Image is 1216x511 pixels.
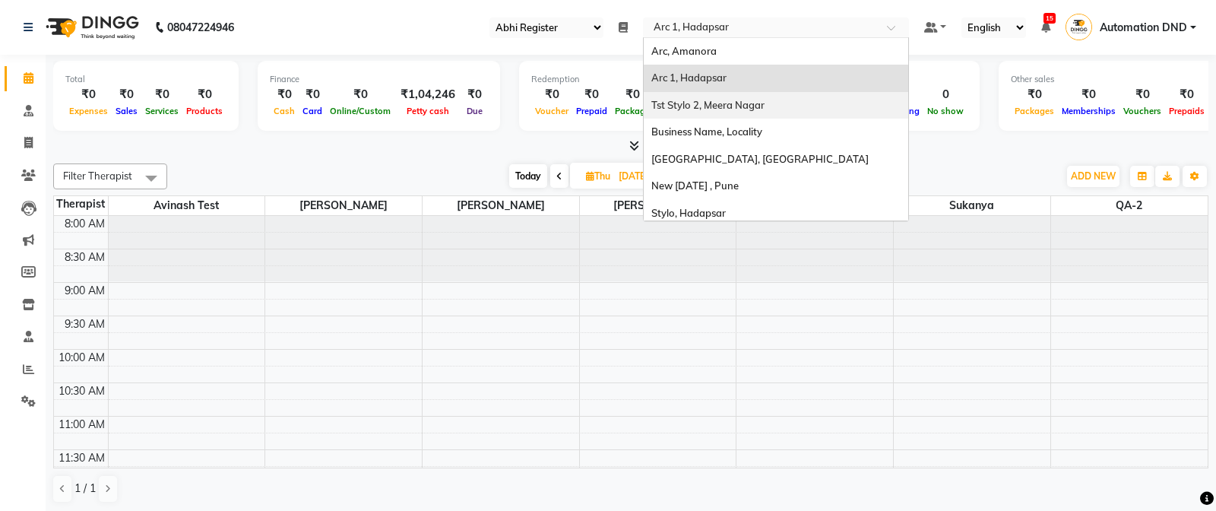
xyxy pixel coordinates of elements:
[1067,166,1119,187] button: ADD NEW
[55,450,108,466] div: 11:30 AM
[1051,196,1208,215] span: QA-2
[1165,106,1208,116] span: Prepaids
[1119,86,1165,103] div: ₹0
[463,106,486,116] span: Due
[1119,106,1165,116] span: Vouchers
[1058,86,1119,103] div: ₹0
[651,45,717,57] span: Arc, Amanora
[270,73,488,86] div: Finance
[531,73,736,86] div: Redemption
[611,106,654,116] span: Package
[651,153,869,165] span: [GEOGRAPHIC_DATA], [GEOGRAPHIC_DATA]
[299,106,326,116] span: Card
[531,86,572,103] div: ₹0
[167,6,234,49] b: 08047224946
[109,196,265,215] span: Avinash Test
[182,86,226,103] div: ₹0
[1011,106,1058,116] span: Packages
[74,481,96,497] span: 1 / 1
[112,86,141,103] div: ₹0
[643,37,909,221] ng-dropdown-panel: Options list
[65,86,112,103] div: ₹0
[572,86,611,103] div: ₹0
[1041,21,1050,34] a: 15
[62,216,108,232] div: 8:00 AM
[1058,106,1119,116] span: Memberships
[894,196,1050,215] span: Sukanya
[63,170,132,182] span: Filter Therapist
[423,196,579,215] span: [PERSON_NAME]
[1100,20,1187,36] span: Automation DND
[651,207,726,219] span: Stylo, Hadapsar
[531,106,572,116] span: Voucher
[509,164,547,188] span: Today
[461,86,488,103] div: ₹0
[326,86,394,103] div: ₹0
[141,86,182,103] div: ₹0
[270,86,299,103] div: ₹0
[403,106,453,116] span: Petty cash
[299,86,326,103] div: ₹0
[923,106,967,116] span: No show
[1043,13,1056,24] span: 15
[1011,86,1058,103] div: ₹0
[651,71,727,84] span: Arc 1, Hadapsar
[55,417,108,433] div: 11:00 AM
[651,179,739,192] span: New [DATE] , Pune
[62,316,108,332] div: 9:30 AM
[265,196,422,215] span: [PERSON_NAME]
[572,106,611,116] span: Prepaid
[55,350,108,366] div: 10:00 AM
[614,165,690,188] input: 2025-09-04
[65,73,226,86] div: Total
[651,125,762,138] span: Business Name, Locality
[326,106,394,116] span: Online/Custom
[1165,86,1208,103] div: ₹0
[394,86,461,103] div: ₹1,04,246
[182,106,226,116] span: Products
[65,106,112,116] span: Expenses
[923,86,967,103] div: 0
[54,196,108,212] div: Therapist
[1071,170,1116,182] span: ADD NEW
[62,249,108,265] div: 8:30 AM
[62,283,108,299] div: 9:00 AM
[39,6,143,49] img: logo
[582,170,614,182] span: Thu
[270,106,299,116] span: Cash
[1066,14,1092,40] img: Automation DND
[141,106,182,116] span: Services
[580,196,736,215] span: [PERSON_NAME]
[611,86,654,103] div: ₹0
[55,383,108,399] div: 10:30 AM
[651,99,765,111] span: Tst Stylo 2, Meera Nagar
[112,106,141,116] span: Sales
